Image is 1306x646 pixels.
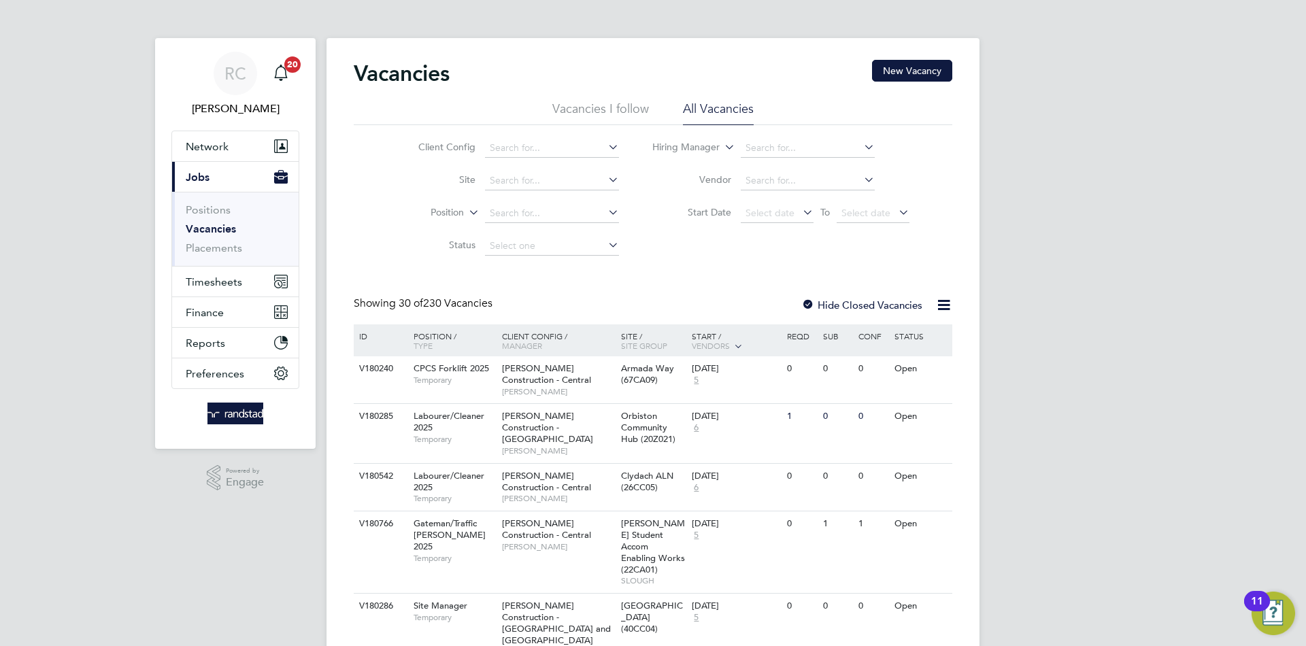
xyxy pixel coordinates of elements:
span: 20 [284,56,301,73]
span: Orbiston Community Hub (20Z021) [621,410,675,445]
div: 11 [1251,601,1263,619]
div: Jobs [172,192,299,266]
span: Temporary [414,493,495,504]
span: [PERSON_NAME] Student Accom Enabling Works (22CA01) [621,517,685,575]
span: Manager [502,340,542,351]
div: Showing [354,296,495,311]
img: randstad-logo-retina.png [207,403,264,424]
span: [PERSON_NAME] [502,541,614,552]
span: 6 [692,422,701,434]
div: Conf [855,324,890,347]
nav: Main navigation [155,38,316,449]
button: Open Resource Center, 11 new notifications [1252,592,1295,635]
div: Open [891,511,950,537]
div: 0 [855,404,890,429]
div: [DATE] [692,411,780,422]
div: 0 [784,594,819,619]
span: To [816,203,834,221]
label: Site [397,173,475,186]
input: Search for... [485,204,619,223]
div: 0 [820,594,855,619]
span: Select date [841,207,890,219]
span: Clydach ALN (26CC05) [621,470,673,493]
span: 5 [692,612,701,624]
span: [GEOGRAPHIC_DATA] (40CC04) [621,600,683,634]
span: [PERSON_NAME] Construction - [GEOGRAPHIC_DATA] and [GEOGRAPHIC_DATA] [502,600,611,646]
button: Network [172,131,299,161]
a: Positions [186,203,231,216]
span: Rebecca Cahill [171,101,299,117]
div: 1 [784,404,819,429]
div: Open [891,404,950,429]
a: Placements [186,241,242,254]
div: 0 [820,356,855,381]
div: V180766 [356,511,403,537]
div: Start / [688,324,784,358]
label: Hiring Manager [641,141,720,154]
div: V180285 [356,404,403,429]
span: CPCS Forklift 2025 [414,362,489,374]
div: 1 [820,511,855,537]
span: Temporary [414,434,495,445]
span: Timesheets [186,275,242,288]
div: 0 [820,464,855,489]
button: New Vacancy [872,60,952,82]
button: Reports [172,328,299,358]
input: Search for... [741,139,875,158]
li: Vacancies I follow [552,101,649,125]
span: 30 of [399,296,423,310]
a: Go to home page [171,403,299,424]
span: [PERSON_NAME] Construction - [GEOGRAPHIC_DATA] [502,410,593,445]
div: Position / [403,324,499,357]
span: [PERSON_NAME] [502,493,614,504]
button: Jobs [172,162,299,192]
div: 0 [784,511,819,537]
div: Open [891,356,950,381]
span: Preferences [186,367,244,380]
div: 0 [784,356,819,381]
div: Client Config / [499,324,618,357]
div: Open [891,464,950,489]
div: V180240 [356,356,403,381]
input: Select one [485,237,619,256]
span: 6 [692,482,701,494]
label: Position [386,206,464,220]
span: 5 [692,375,701,386]
div: V180542 [356,464,403,489]
a: Powered byEngage [207,465,265,491]
div: V180286 [356,594,403,619]
span: Jobs [186,171,210,184]
span: Armada Way (67CA09) [621,362,674,386]
label: Vendor [653,173,731,186]
span: Engage [226,477,264,488]
div: 0 [820,404,855,429]
a: RC[PERSON_NAME] [171,52,299,117]
span: Reports [186,337,225,350]
span: Powered by [226,465,264,477]
span: Network [186,140,229,153]
span: Select date [746,207,794,219]
span: Temporary [414,375,495,386]
span: Gateman/Traffic [PERSON_NAME] 2025 [414,517,486,552]
div: Site / [618,324,689,357]
button: Finance [172,297,299,327]
div: [DATE] [692,600,780,612]
span: Site Group [621,340,667,351]
div: 0 [855,464,890,489]
h2: Vacancies [354,60,450,87]
label: Start Date [653,206,731,218]
span: SLOUGH [621,575,686,586]
span: Temporary [414,553,495,564]
div: 0 [855,356,890,381]
span: Labourer/Cleaner 2025 [414,410,484,433]
div: 0 [784,464,819,489]
div: [DATE] [692,363,780,375]
span: [PERSON_NAME] [502,386,614,397]
span: Site Manager [414,600,467,611]
span: Labourer/Cleaner 2025 [414,470,484,493]
span: [PERSON_NAME] Construction - Central [502,470,591,493]
button: Preferences [172,358,299,388]
label: Hide Closed Vacancies [801,299,922,311]
div: 0 [855,594,890,619]
span: 5 [692,530,701,541]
